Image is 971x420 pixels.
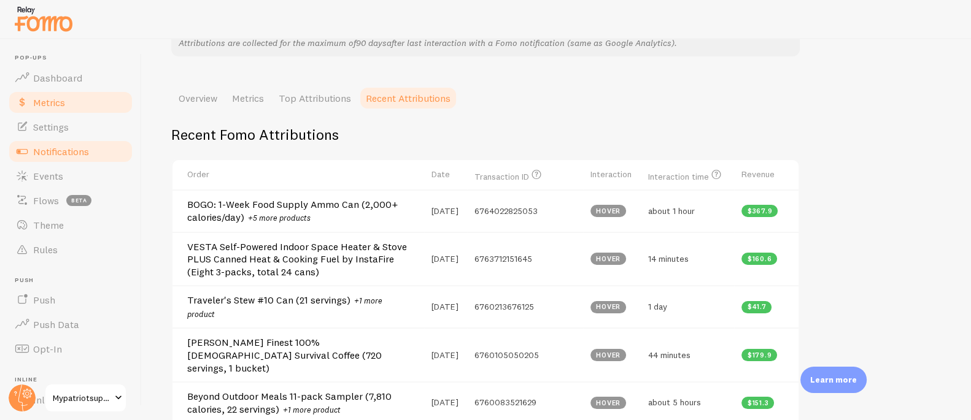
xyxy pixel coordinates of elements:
[596,304,621,310] span: hover
[474,397,536,408] span: 6760083521629
[7,188,134,213] a: Flows beta
[596,256,621,262] span: hover
[172,160,424,190] th: Order
[187,198,408,224] h4: BOGO: 1-Week Food Supply Ammo Can (2,000+ calories/day)
[7,213,134,237] a: Theme
[748,208,773,215] span: $367.9
[748,352,772,359] span: $179.9
[748,400,769,407] span: $151.3
[33,294,55,306] span: Push
[187,390,408,416] h4: Beyond Outdoor Meals 11-pack Sampler (7,810 calories, 22 servings)
[641,160,734,190] th: Interaction time
[7,115,134,139] a: Settings
[810,374,857,386] p: Learn more
[44,383,127,413] a: Mypatriotsupply
[800,367,867,393] div: Learn more
[15,277,134,284] span: Push
[33,121,69,133] span: Settings
[596,400,621,407] span: hover
[734,160,799,190] th: Revenue
[66,195,91,206] span: beta
[171,86,225,110] a: Overview
[33,170,63,182] span: Events
[7,139,134,164] a: Notifications
[648,397,701,408] span: about 5 hours
[356,37,387,48] em: 90 days
[583,160,641,190] th: Interaction
[424,232,467,286] td: [DATE]
[648,205,695,216] span: about 1 hour
[271,86,358,110] a: Top Attributions
[283,405,341,414] small: +1 more product
[33,243,58,256] span: Rules
[424,285,467,327] td: [DATE]
[424,327,467,381] td: [DATE]
[596,352,621,359] span: hover
[748,256,772,262] span: $160.6
[7,288,134,312] a: Push
[15,376,134,384] span: Inline
[7,66,134,90] a: Dashboard
[187,296,382,319] small: +1 more product
[424,160,467,190] th: Date
[7,90,134,115] a: Metrics
[33,343,62,355] span: Opt-In
[474,205,538,216] span: 6764022825053
[187,294,408,320] h4: Traveler's Stew #10 Can (21 servings)
[33,145,89,158] span: Notifications
[15,54,134,62] span: Pop-ups
[33,96,65,109] span: Metrics
[171,125,800,144] h2: Recent Fomo Attributions
[225,86,271,110] a: Metrics
[187,336,408,374] h4: [PERSON_NAME] Finest 100% [DEMOGRAPHIC_DATA] Survival Coffee (720 servings, 1 bucket)
[33,194,59,207] span: Flows
[648,301,667,312] span: 1 day
[424,189,467,231] td: [DATE]
[53,391,111,405] span: Mypatriotsupply
[748,304,767,310] span: $41.7
[467,160,582,190] th: Transaction ID
[33,318,79,330] span: Push Data
[7,312,134,337] a: Push Data
[648,349,691,361] span: 44 minutes
[648,253,689,264] span: 14 minutes
[187,240,408,278] h4: VESTA Self-Powered Indoor Space Heater & Stove PLUS Canned Heat & Cooking Fuel by InstaFire (Eigh...
[248,213,311,223] small: +5 more products
[474,301,534,312] span: 6760213676125
[33,72,82,84] span: Dashboard
[33,219,64,231] span: Theme
[596,208,621,215] span: hover
[474,349,539,361] span: 6760105050205
[474,253,532,264] span: 6763712151645
[7,337,134,361] a: Opt-In
[13,3,74,34] img: fomo-relay-logo-orange.svg
[358,86,458,110] a: Recent Attributions
[7,237,134,262] a: Rules
[7,164,134,188] a: Events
